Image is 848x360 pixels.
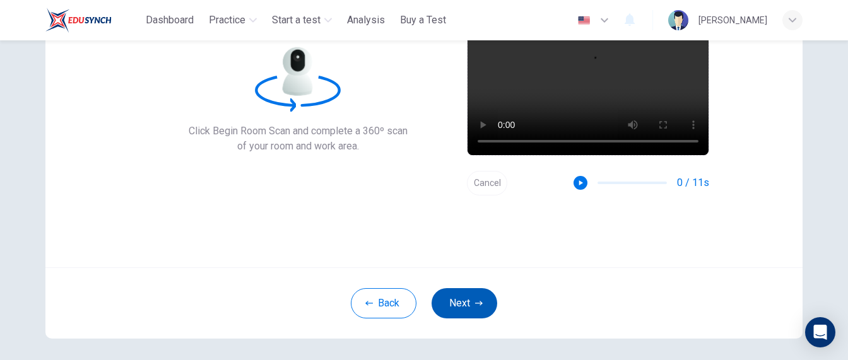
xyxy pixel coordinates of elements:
[576,16,592,25] img: en
[209,13,245,28] span: Practice
[432,288,497,318] button: Next
[677,175,709,190] span: 0 / 11s
[342,9,390,32] button: Analysis
[400,13,446,28] span: Buy a Test
[805,317,835,347] div: Open Intercom Messenger
[351,288,416,318] button: Back
[395,9,451,32] button: Buy a Test
[698,13,767,28] div: [PERSON_NAME]
[189,124,408,139] span: Click Begin Room Scan and complete a 360º scan
[45,8,141,33] a: ELTC logo
[668,10,688,30] img: Profile picture
[347,13,385,28] span: Analysis
[267,9,337,32] button: Start a test
[141,9,199,32] button: Dashboard
[189,139,408,154] span: of your room and work area.
[45,8,112,33] img: ELTC logo
[467,171,507,195] button: Cancel
[272,13,321,28] span: Start a test
[204,9,262,32] button: Practice
[146,13,194,28] span: Dashboard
